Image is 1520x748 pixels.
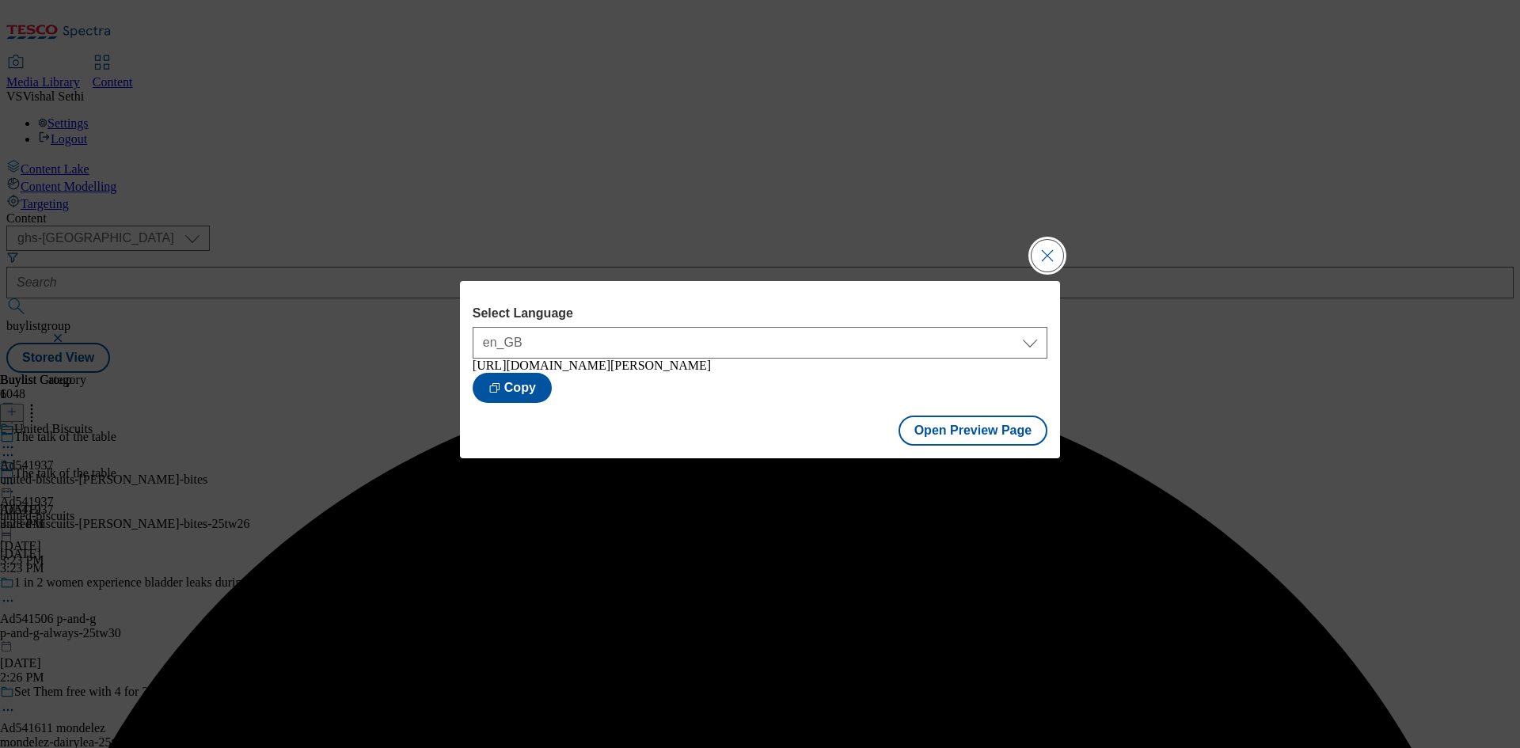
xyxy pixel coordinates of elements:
button: Close Modal [1032,240,1063,271]
button: Copy [473,373,552,403]
label: Select Language [473,306,1047,321]
div: [URL][DOMAIN_NAME][PERSON_NAME] [473,359,1047,373]
div: Modal [460,281,1060,458]
button: Open Preview Page [899,416,1048,446]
